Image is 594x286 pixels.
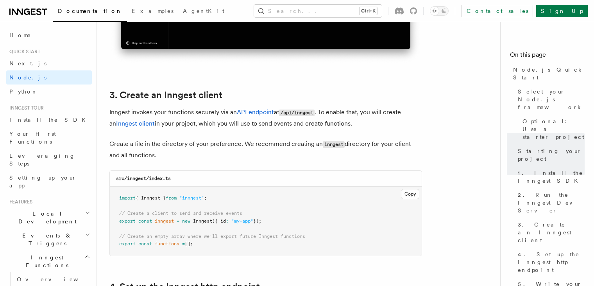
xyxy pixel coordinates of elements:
[513,66,585,81] span: Node.js Quick Start
[6,127,92,149] a: Your first Functions
[177,218,179,224] span: =
[138,241,152,246] span: const
[17,276,97,282] span: Overview
[231,218,253,224] span: "my-app"
[515,247,585,277] a: 4. Set up the Inngest http endpoint
[58,8,122,14] span: Documentation
[193,218,212,224] span: Inngest
[515,188,585,218] a: 2. Run the Inngest Dev Server
[6,113,92,127] a: Install the SDK
[119,218,136,224] span: export
[6,28,92,42] a: Home
[183,8,224,14] span: AgentKit
[6,49,40,55] span: Quick start
[6,171,92,192] a: Setting up your app
[119,195,136,201] span: import
[6,207,92,228] button: Local Development
[6,105,44,111] span: Inngest tour
[515,218,585,247] a: 3. Create an Inngest client
[9,131,56,145] span: Your first Functions
[136,195,166,201] span: { Inngest }
[518,191,585,214] span: 2. Run the Inngest Dev Server
[6,254,84,269] span: Inngest Functions
[515,166,585,188] a: 1. Install the Inngest SDK
[401,189,419,199] button: Copy
[119,234,305,239] span: // Create an empty array where we'll export future Inngest functions
[109,107,422,129] p: Inngest invokes your functions securely via an at . To enable that, you will create an in your pr...
[462,5,533,17] a: Contact sales
[518,169,585,185] span: 1. Install the Inngest SDK
[6,228,92,250] button: Events & Triggers
[6,70,92,85] a: Node.js
[6,85,92,99] a: Python
[6,199,32,205] span: Features
[254,5,382,17] button: Search...Ctrl+K
[536,5,588,17] a: Sign Up
[518,250,585,274] span: 4. Set up the Inngest http endpoint
[9,74,47,81] span: Node.js
[119,210,242,216] span: // Create a client to send and receive events
[116,120,155,127] a: Inngest client
[166,195,177,201] span: from
[253,218,261,224] span: });
[510,63,585,85] a: Node.js Quick Start
[185,241,193,246] span: [];
[212,218,226,224] span: ({ id
[155,218,174,224] span: inngest
[522,117,585,141] span: Optional: Use a starter project
[6,56,92,70] a: Next.js
[178,2,229,21] a: AgentKit
[6,232,85,247] span: Events & Triggers
[53,2,127,22] a: Documentation
[182,218,190,224] span: new
[518,221,585,244] span: 3. Create an Inngest client
[279,110,315,116] code: /api/inngest
[518,88,585,111] span: Select your Node.js framework
[155,241,179,246] span: functions
[9,31,31,39] span: Home
[6,149,92,171] a: Leveraging Steps
[515,85,585,114] a: Select your Node.js framework
[430,6,449,16] button: Toggle dark mode
[226,218,229,224] span: :
[109,139,422,161] p: Create a file in the directory of your preference. We recommend creating an directory for your cl...
[182,241,185,246] span: =
[323,141,345,148] code: inngest
[109,90,222,101] a: 3. Create an Inngest client
[9,174,77,189] span: Setting up your app
[515,144,585,166] a: Starting your project
[132,8,174,14] span: Examples
[6,250,92,272] button: Inngest Functions
[127,2,178,21] a: Examples
[360,7,377,15] kbd: Ctrl+K
[9,88,38,95] span: Python
[204,195,207,201] span: ;
[9,153,75,167] span: Leveraging Steps
[9,117,90,123] span: Install the SDK
[179,195,204,201] span: "inngest"
[9,60,47,67] span: Next.js
[6,210,85,225] span: Local Development
[519,114,585,144] a: Optional: Use a starter project
[138,218,152,224] span: const
[119,241,136,246] span: export
[116,176,171,181] code: src/inngest/index.ts
[518,147,585,163] span: Starting your project
[237,108,274,116] a: API endpoint
[510,50,585,63] h4: On this page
